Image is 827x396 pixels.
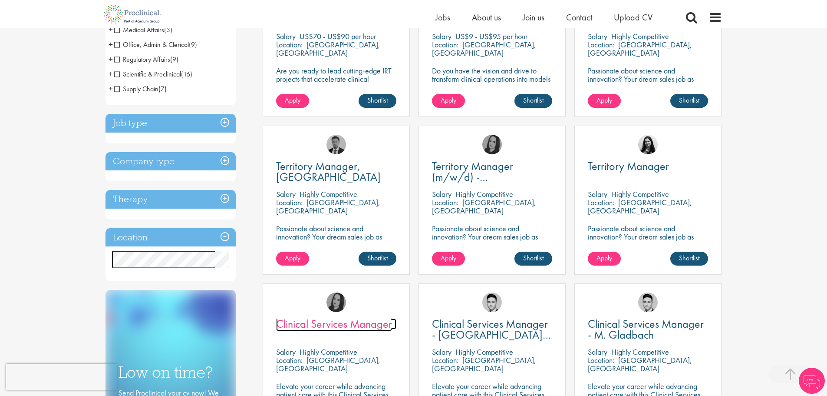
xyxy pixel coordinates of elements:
[285,253,300,263] span: Apply
[109,82,113,95] span: +
[588,94,621,108] a: Apply
[276,161,396,183] a: Territory Manager, [GEOGRAPHIC_DATA]
[276,252,309,266] a: Apply
[276,319,396,329] a: Clinical Services Manager
[611,189,669,199] p: Highly Competitive
[114,70,181,79] span: Scientific & Preclinical
[455,347,513,357] p: Highly Competitive
[455,189,513,199] p: Highly Competitive
[119,364,223,381] h3: Low on time?
[588,189,607,199] span: Salary
[435,12,450,23] a: Jobs
[588,40,692,58] p: [GEOGRAPHIC_DATA], [GEOGRAPHIC_DATA]
[114,55,170,64] span: Regulatory Affairs
[105,190,236,209] h3: Therapy
[109,38,113,51] span: +
[181,70,192,79] span: (16)
[189,40,197,49] span: (9)
[441,253,456,263] span: Apply
[432,161,552,183] a: Territory Manager (m/w/d) - [GEOGRAPHIC_DATA]
[105,228,236,247] h3: Location
[588,67,708,91] p: Passionate about science and innovation? Your dream sales job as Territory Manager awaits!
[114,25,164,34] span: Medical Affairs
[276,40,303,50] span: Location:
[523,12,544,23] a: Join us
[596,96,612,105] span: Apply
[432,224,552,249] p: Passionate about science and innovation? Your dream sales job as Territory Manager awaits!
[611,347,669,357] p: Highly Competitive
[359,252,396,266] a: Shortlist
[105,114,236,133] h3: Job type
[276,355,303,365] span: Location:
[670,252,708,266] a: Shortlist
[596,253,612,263] span: Apply
[276,224,396,249] p: Passionate about science and innovation? Your dream sales job as Territory Manager awaits!
[114,84,158,93] span: Supply Chain
[276,316,392,331] span: Clinical Services Manager
[109,67,113,80] span: +
[432,347,451,357] span: Salary
[588,159,669,173] span: Territory Manager
[170,55,178,64] span: (9)
[105,152,236,171] h3: Company type
[588,316,704,342] span: Clinical Services Manager - M. Gladbach
[514,252,552,266] a: Shortlist
[611,31,669,41] p: Highly Competitive
[114,40,189,49] span: Office, Admin & Clerical
[114,55,178,64] span: Regulatory Affairs
[114,70,192,79] span: Scientific & Preclinical
[588,355,614,365] span: Location:
[472,12,501,23] span: About us
[114,84,167,93] span: Supply Chain
[588,347,607,357] span: Salary
[588,319,708,340] a: Clinical Services Manager - M. Gladbach
[326,293,346,312] a: Anna Klemencic
[638,135,658,154] a: Indre Stankeviciute
[432,252,465,266] a: Apply
[455,31,527,41] p: US$9 - US$95 per hour
[432,355,536,373] p: [GEOGRAPHIC_DATA], [GEOGRAPHIC_DATA]
[588,161,708,172] a: Territory Manager
[276,67,396,91] p: Are you ready to lead cutting-edge IRT projects that accelerate clinical breakthroughs in biotech?
[566,12,592,23] a: Contact
[432,197,536,216] p: [GEOGRAPHIC_DATA], [GEOGRAPHIC_DATA]
[109,53,113,66] span: +
[158,84,167,93] span: (7)
[432,94,465,108] a: Apply
[432,31,451,41] span: Salary
[670,94,708,108] a: Shortlist
[359,94,396,108] a: Shortlist
[441,96,456,105] span: Apply
[300,347,357,357] p: Highly Competitive
[326,135,346,154] img: Carl Gbolade
[614,12,652,23] a: Upload CV
[300,31,376,41] p: US$70 - US$90 per hour
[114,25,172,34] span: Medical Affairs
[432,40,536,58] p: [GEOGRAPHIC_DATA], [GEOGRAPHIC_DATA]
[588,31,607,41] span: Salary
[799,368,825,394] img: Chatbot
[588,355,692,373] p: [GEOGRAPHIC_DATA], [GEOGRAPHIC_DATA]
[482,135,502,154] img: Anna Klemencic
[432,159,537,195] span: Territory Manager (m/w/d) - [GEOGRAPHIC_DATA]
[300,189,357,199] p: Highly Competitive
[432,197,458,207] span: Location:
[588,252,621,266] a: Apply
[638,293,658,312] a: Connor Lynes
[276,159,381,184] span: Territory Manager, [GEOGRAPHIC_DATA]
[588,197,692,216] p: [GEOGRAPHIC_DATA], [GEOGRAPHIC_DATA]
[276,31,296,41] span: Salary
[482,293,502,312] img: Connor Lynes
[514,94,552,108] a: Shortlist
[276,40,380,58] p: [GEOGRAPHIC_DATA], [GEOGRAPHIC_DATA]
[432,316,551,364] span: Clinical Services Manager - [GEOGRAPHIC_DATA], [GEOGRAPHIC_DATA], [GEOGRAPHIC_DATA]
[432,67,552,100] p: Do you have the vision and drive to transform clinical operations into models of excellence in a ...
